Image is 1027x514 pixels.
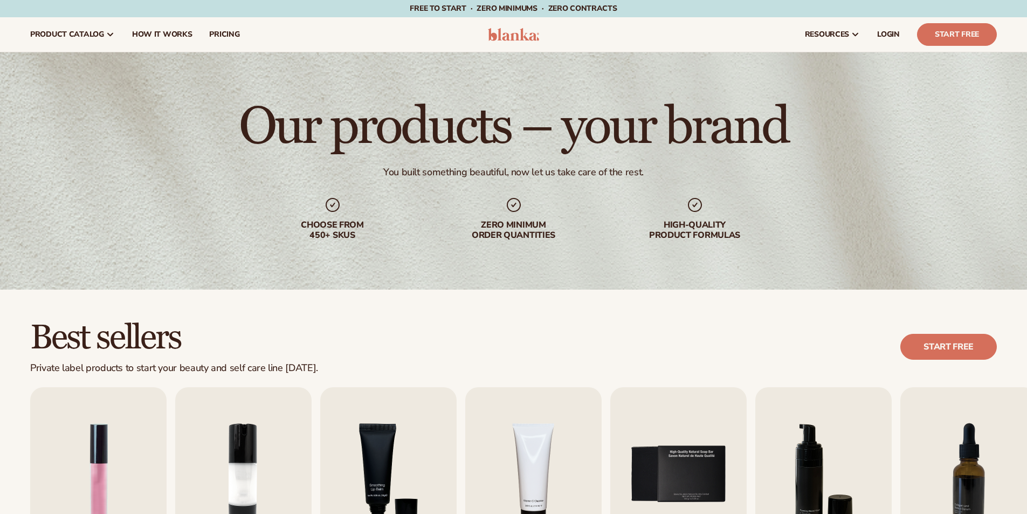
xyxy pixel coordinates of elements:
[30,320,318,356] h2: Best sellers
[201,17,248,52] a: pricing
[445,220,583,241] div: Zero minimum order quantities
[877,30,900,39] span: LOGIN
[383,166,644,179] div: You built something beautiful, now let us take care of the rest.
[917,23,997,46] a: Start Free
[869,17,908,52] a: LOGIN
[30,362,318,374] div: Private label products to start your beauty and self care line [DATE].
[796,17,869,52] a: resources
[805,30,849,39] span: resources
[209,30,239,39] span: pricing
[123,17,201,52] a: How It Works
[410,3,617,13] span: Free to start · ZERO minimums · ZERO contracts
[626,220,764,241] div: High-quality product formulas
[22,17,123,52] a: product catalog
[900,334,997,360] a: Start free
[132,30,192,39] span: How It Works
[264,220,402,241] div: Choose from 450+ Skus
[30,30,104,39] span: product catalog
[488,28,539,41] img: logo
[239,101,788,153] h1: Our products – your brand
